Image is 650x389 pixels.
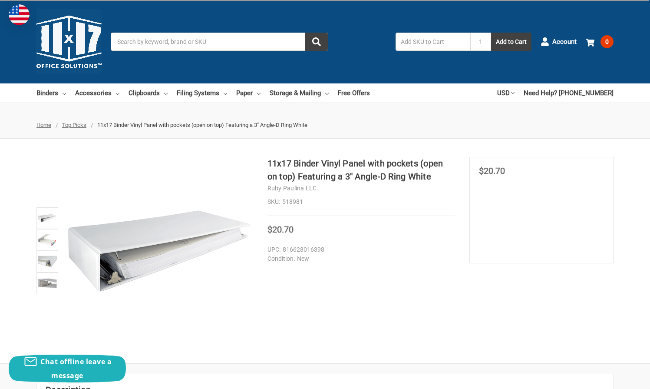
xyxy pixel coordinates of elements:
[586,30,614,53] a: 0
[267,224,294,235] span: $20.70
[177,83,227,103] a: Filing Systems
[9,4,30,25] img: duty and tax information for United States
[97,122,307,128] span: 11x17 Binder Vinyl Panel with pockets (open on top) Featuring a 3" Angle-D Ring White
[267,157,455,183] h1: 11x17 Binder Vinyl Panel with pockets (open on top) Featuring a 3" Angle-D Ring White
[267,197,455,206] dd: 518981
[267,254,451,263] dd: New
[65,157,253,345] img: 11x17 Binder Vinyl Panel with pockets Featuring a 3" Angle-D Ring White
[62,122,86,128] a: Top Picks
[479,166,505,176] span: $20.70
[267,245,451,254] dd: 816628016398
[267,197,280,206] dt: SKU:
[541,30,577,53] a: Account
[38,274,57,293] img: 11x17 Binder Vinyl Panel with pockets (open on top) Featuring a 3" Angle-D Ring White
[36,83,66,103] a: Binders
[38,209,57,228] img: 11x17 Binder Vinyl Panel with pockets Featuring a 3" Angle-D Ring White
[267,254,295,263] dt: Condition:
[111,33,328,51] input: Search by keyword, brand or SKU
[36,122,51,128] a: Home
[267,185,319,192] a: Ruby Paulina LLC.
[38,230,57,249] img: 11x17 Binder Vinyl Panel with pockets (open on top) Featuring a 3" Angle-D Ring White
[36,9,102,74] img: 11x17.com
[40,357,112,380] span: Chat offline leave a message
[497,83,515,103] a: USD
[9,355,126,382] button: Chat offline leave a message
[270,83,329,103] a: Storage & Mailing
[552,37,577,47] span: Account
[338,83,370,103] a: Free Offers
[267,245,280,254] dt: UPC:
[236,83,261,103] a: Paper
[129,83,168,103] a: Clipboards
[75,83,119,103] a: Accessories
[491,33,531,51] button: Add to Cart
[524,83,614,103] a: Need Help? [PHONE_NUMBER]
[396,33,470,51] input: Add SKU to Cart
[38,252,57,271] img: 11x17 Binder - Vinyl (518981)
[601,35,614,48] span: 0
